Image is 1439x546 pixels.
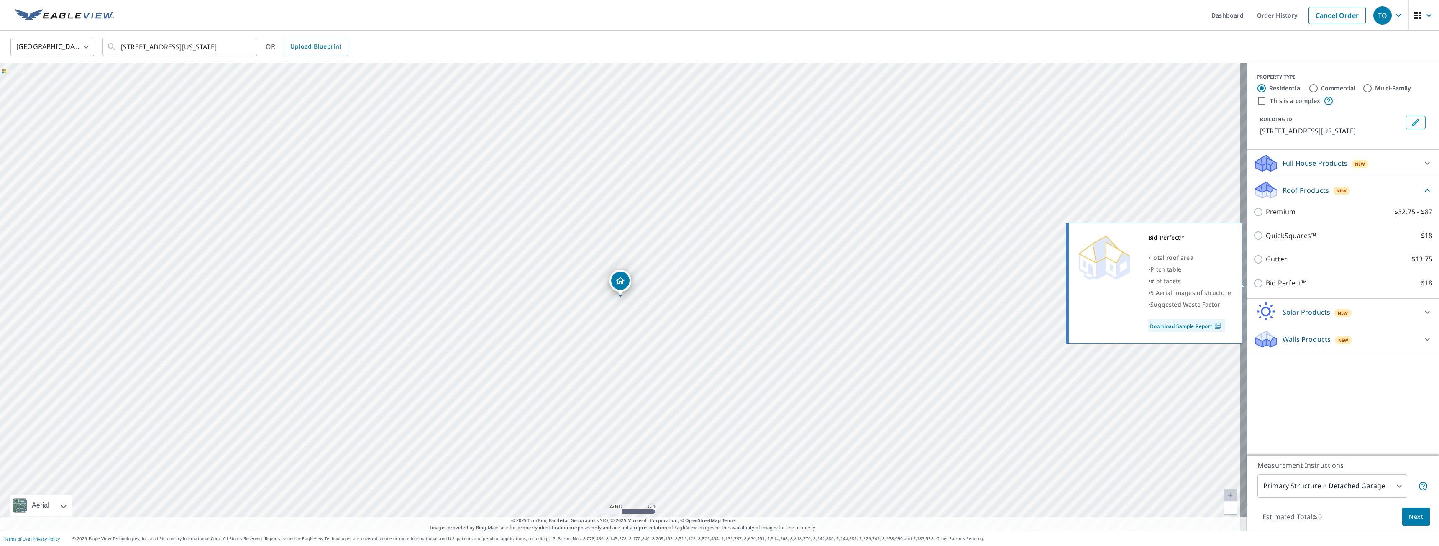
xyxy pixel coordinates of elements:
div: • [1148,287,1231,299]
span: Pitch table [1150,265,1181,273]
img: Pdf Icon [1212,322,1224,330]
span: Your report will include the primary structure and a detached garage if one exists. [1418,481,1428,491]
div: Walls ProductsNew [1253,329,1432,349]
span: New [1338,337,1349,343]
div: Primary Structure + Detached Garage [1257,474,1407,498]
div: Dropped pin, building 1, Residential property, 2990 E Washington St Phoenix, AZ 85034 [609,270,631,296]
label: Residential [1269,84,1302,92]
div: Bid Perfect™ [1148,232,1231,244]
span: # of facets [1150,277,1181,285]
div: PROPERTY TYPE [1257,73,1429,81]
div: Aerial [29,495,52,516]
div: Roof ProductsNew [1253,180,1432,200]
button: Edit building 1 [1406,116,1426,129]
div: [GEOGRAPHIC_DATA] [10,35,94,59]
p: $18 [1421,231,1432,241]
div: OR [266,38,348,56]
span: 5 Aerial images of structure [1150,289,1231,297]
input: Search by address or latitude-longitude [121,35,240,59]
p: Walls Products [1283,334,1331,344]
p: $32.75 - $87 [1394,207,1432,217]
a: Download Sample Report [1148,319,1225,332]
span: New [1355,161,1365,167]
p: Gutter [1266,254,1287,264]
label: Commercial [1321,84,1356,92]
div: • [1148,264,1231,275]
p: BUILDING ID [1260,116,1292,123]
a: OpenStreetMap [685,517,720,523]
div: TO [1373,6,1392,25]
span: Suggested Waste Factor [1150,300,1220,308]
p: | [4,536,60,541]
div: • [1148,299,1231,310]
span: Upload Blueprint [290,41,341,52]
div: Full House ProductsNew [1253,153,1432,173]
p: © 2025 Eagle View Technologies, Inc. and Pictometry International Corp. All Rights Reserved. Repo... [72,536,1435,542]
a: Upload Blueprint [284,38,348,56]
div: • [1148,275,1231,287]
a: Terms [722,517,736,523]
a: Privacy Policy [33,536,60,542]
span: New [1338,310,1348,316]
img: EV Logo [15,9,114,22]
img: Premium [1075,232,1134,282]
a: Terms of Use [4,536,30,542]
p: $13.75 [1411,254,1432,264]
div: Aerial [10,495,72,516]
button: Next [1402,508,1430,526]
a: Current Level 20, Zoom In Disabled [1224,489,1237,502]
p: QuickSquares™ [1266,231,1316,241]
div: • [1148,252,1231,264]
p: Solar Products [1283,307,1330,317]
p: Estimated Total: $0 [1256,508,1329,526]
label: Multi-Family [1375,84,1411,92]
label: This is a complex [1270,97,1320,105]
span: © 2025 TomTom, Earthstar Geographics SIO, © 2025 Microsoft Corporation, © [511,517,736,524]
p: Full House Products [1283,158,1347,168]
p: Premium [1266,207,1296,217]
p: Bid Perfect™ [1266,278,1306,288]
a: Cancel Order [1308,7,1366,24]
p: $18 [1421,278,1432,288]
div: Solar ProductsNew [1253,302,1432,322]
p: Measurement Instructions [1257,460,1428,470]
span: Total roof area [1150,254,1193,261]
p: [STREET_ADDRESS][US_STATE] [1260,126,1402,136]
p: Roof Products [1283,185,1329,195]
span: New [1337,187,1347,194]
span: Next [1409,512,1423,522]
a: Current Level 20, Zoom Out [1224,502,1237,514]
